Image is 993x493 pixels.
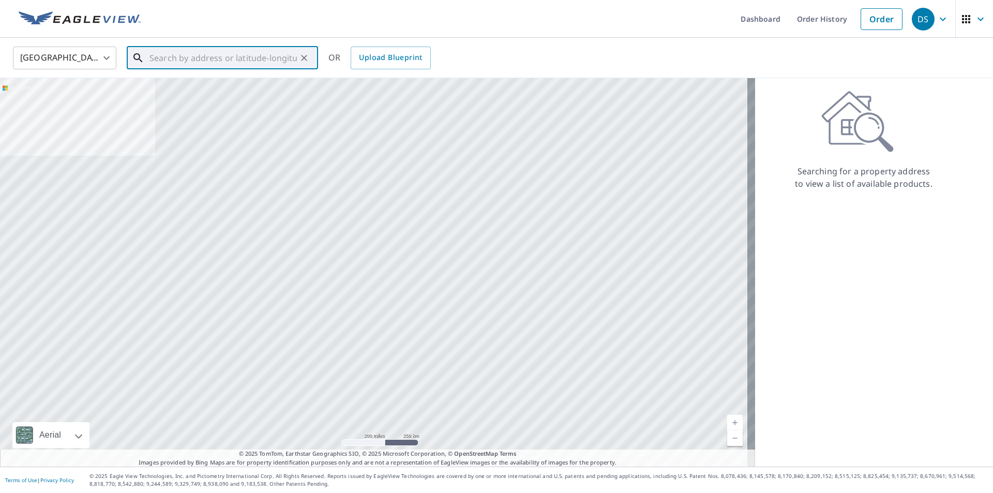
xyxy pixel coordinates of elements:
[5,477,74,483] p: |
[454,450,498,457] a: OpenStreetMap
[40,476,74,484] a: Privacy Policy
[794,165,933,190] p: Searching for a property address to view a list of available products.
[239,450,517,458] span: © 2025 TomTom, Earthstar Geographics SIO, © 2025 Microsoft Corporation, ©
[727,415,743,430] a: Current Level 5, Zoom In
[89,472,988,488] p: © 2025 Eagle View Technologies, Inc. and Pictometry International Corp. All Rights Reserved. Repo...
[13,43,116,72] div: [GEOGRAPHIC_DATA]
[12,422,89,448] div: Aerial
[149,43,297,72] input: Search by address or latitude-longitude
[500,450,517,457] a: Terms
[36,422,64,448] div: Aerial
[861,8,902,30] a: Order
[727,430,743,446] a: Current Level 5, Zoom Out
[912,8,935,31] div: DS
[19,11,141,27] img: EV Logo
[5,476,37,484] a: Terms of Use
[351,47,430,69] a: Upload Blueprint
[328,47,431,69] div: OR
[359,51,422,64] span: Upload Blueprint
[297,51,311,65] button: Clear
